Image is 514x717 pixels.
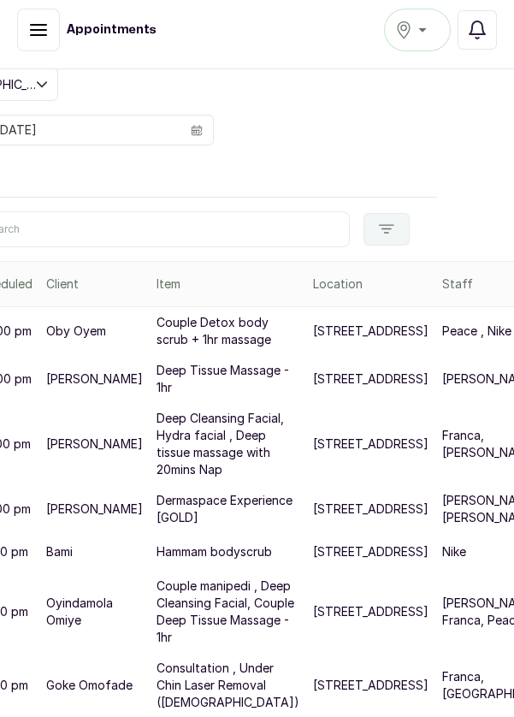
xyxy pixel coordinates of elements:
[313,436,428,453] p: [STREET_ADDRESS]
[46,436,143,453] p: [PERSON_NAME]
[157,578,299,646] p: Couple manipedi , Deep Cleansing Facial, Couple Deep Tissue Massage - 1hr
[157,543,272,560] p: Hammam bodyscrub
[313,501,428,518] p: [STREET_ADDRESS]
[46,370,143,388] p: [PERSON_NAME]
[313,677,428,694] p: [STREET_ADDRESS]
[313,370,428,388] p: [STREET_ADDRESS]
[157,362,299,396] p: Deep Tissue Massage - 1hr
[157,660,299,711] p: Consultation , Under Chin Laser Removal ([DEMOGRAPHIC_DATA])
[157,492,299,526] p: Dermaspace Experience [GOLD]
[157,276,299,293] div: Item
[442,543,466,560] p: Nike
[157,314,299,348] p: Couple Detox body scrub + 1hr massage
[191,124,203,136] svg: calendar
[157,410,299,478] p: Deep Cleansing Facial, Hydra facial , Deep tissue massage with 20mins Nap
[46,595,143,629] p: Oyindamola Omiye
[313,603,428,620] p: [STREET_ADDRESS]
[46,323,106,340] p: Oby Oyem
[46,501,143,518] p: [PERSON_NAME]
[46,543,73,560] p: Bami
[313,276,428,293] div: Location
[46,677,133,694] p: Goke Omofade
[46,276,143,293] div: Client
[442,323,511,340] p: Peace , Nike
[313,543,428,560] p: [STREET_ADDRESS]
[67,21,157,39] h1: Appointments
[313,323,428,340] p: [STREET_ADDRESS]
